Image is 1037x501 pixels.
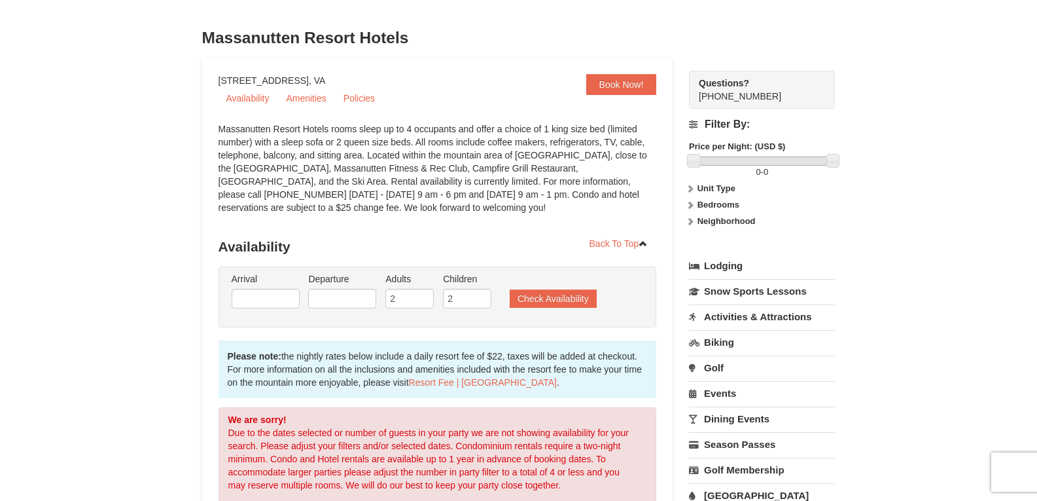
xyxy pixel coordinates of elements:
strong: Please note: [228,351,281,362]
label: Children [443,272,491,286]
strong: Bedrooms [697,200,739,210]
a: Amenities [278,88,334,108]
div: Massanutten Resort Hotels rooms sleep up to 4 occupants and offer a choice of 1 king size bed (li... [219,122,657,227]
strong: Questions? [699,78,749,88]
strong: Unit Type [697,183,735,193]
a: Golf [689,356,835,380]
a: Biking [689,330,835,354]
label: Adults [385,272,434,286]
button: Check Availability [510,289,597,308]
a: Resort Fee | [GEOGRAPHIC_DATA] [409,377,557,388]
label: Arrival [232,272,300,286]
span: 0 [756,167,760,177]
a: Events [689,381,835,405]
a: Season Passes [689,432,835,456]
h4: Filter By: [689,119,835,130]
a: Availability [219,88,277,108]
a: Back To Top [581,234,657,253]
a: Dining Events [689,407,835,431]
a: Lodging [689,254,835,278]
div: the nightly rates below include a daily resort fee of $22, taxes will be added at checkout. For m... [219,341,657,398]
a: Golf Membership [689,458,835,482]
h3: Availability [219,234,657,260]
a: Snow Sports Lessons [689,279,835,303]
strong: Neighborhood [697,216,756,226]
label: - [689,166,835,179]
a: Book Now! [586,74,657,95]
span: 0 [764,167,768,177]
strong: We are sorry! [228,415,287,425]
a: Activities & Attractions [689,305,835,329]
strong: Price per Night: (USD $) [689,141,785,151]
h3: Massanutten Resort Hotels [202,25,835,51]
a: Policies [336,88,383,108]
label: Departure [308,272,376,286]
span: [PHONE_NUMBER] [699,77,811,102]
